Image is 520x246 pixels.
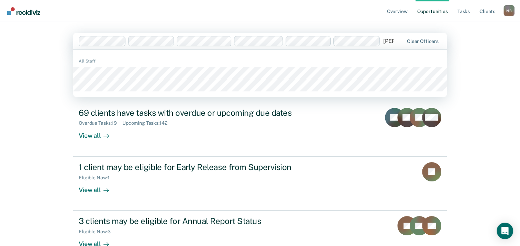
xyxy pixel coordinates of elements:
div: N B [504,5,515,16]
div: View all [79,126,117,139]
div: View all [79,180,117,194]
div: Eligible Now : 3 [79,229,116,235]
div: Upcoming Tasks : 142 [122,120,173,126]
div: 3 clients may be eligible for Annual Report Status [79,216,320,226]
div: Overdue Tasks : 19 [79,120,122,126]
div: Eligible Now : 1 [79,175,115,181]
div: Open Intercom Messenger [497,223,513,239]
div: Clear officers [407,38,439,44]
button: Profile dropdown button [504,5,515,16]
a: 69 clients have tasks with overdue or upcoming due datesOverdue Tasks:19Upcoming Tasks:142View all [73,102,447,156]
img: Recidiviz [7,7,40,15]
a: 1 client may be eligible for Early Release from SupervisionEligible Now:1View all [73,156,447,211]
div: 1 client may be eligible for Early Release from Supervision [79,162,320,172]
div: All Staff [73,58,447,64]
div: 69 clients have tasks with overdue or upcoming due dates [79,108,320,118]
